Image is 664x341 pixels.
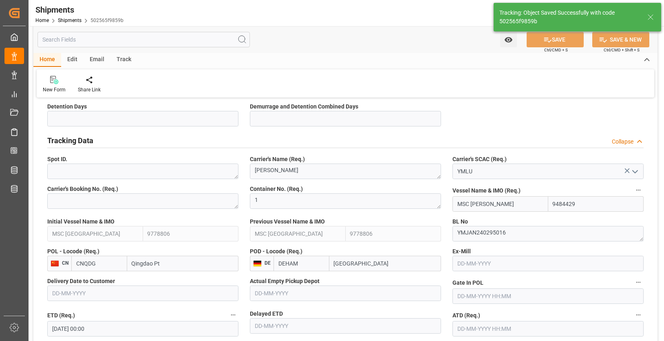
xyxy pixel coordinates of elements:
[47,135,93,146] h2: Tracking Data
[633,185,644,195] button: Vessel Name & IMO (Req.)
[633,277,644,288] button: Gate In POL
[452,256,644,271] input: DD-MM-YYYY
[47,102,87,111] span: Detention Days
[262,260,271,266] span: DE
[452,247,471,256] span: Ex-Mill
[346,226,441,241] input: Enter IMO
[592,32,649,47] button: SAVE & NEW
[452,288,644,304] input: DD-MM-YYYY HH:MM
[250,217,325,226] span: Previous Vessel Name & IMO
[527,32,584,47] button: SAVE
[274,256,329,271] input: Enter Locode
[47,193,238,209] textarea: SSZX25080050
[250,226,346,241] input: Enter Vessel Name
[250,164,441,179] textarea: [PERSON_NAME]
[33,53,61,67] div: Home
[47,321,238,337] input: DD-MM-YYYY HH:MM
[78,86,101,93] div: Share Link
[548,196,644,212] input: Enter IMO
[499,9,640,26] div: Tracking: Object Saved Successfully with code 502565f9859b
[127,256,238,271] input: Enter Port Name
[51,260,59,267] img: country
[47,311,75,320] span: ETD (Req.)
[253,260,262,267] img: country
[47,155,67,164] span: Spot ID.
[47,185,118,193] span: Carrier's Booking No. (Req.)
[329,256,441,271] input: Enter Port Name
[84,53,110,67] div: Email
[110,53,137,67] div: Track
[500,32,517,47] button: open menu
[250,155,305,164] span: Carrier's Name (Req.)
[544,47,568,53] span: Ctrl/CMD + S
[250,318,441,334] input: DD-MM-YYYY
[452,279,483,287] span: Gate In POL
[47,277,115,286] span: Delivery Date to Customer
[633,310,644,320] button: ATD (Req.)
[250,286,441,301] input: DD-MM-YYYY
[35,4,124,16] div: Shipments
[250,310,283,318] span: Delayed ETD
[452,155,507,164] span: Carrier's SCAC (Req.)
[452,164,644,179] input: Type to search/select
[47,286,238,301] input: DD-MM-YYYY
[452,186,521,195] span: Vessel Name & IMO (Req.)
[250,185,303,193] span: Container No. (Req.)
[452,321,644,337] input: DD-MM-YYYY HH:MM
[452,196,548,212] input: Enter Vessel Name
[71,256,127,271] input: Enter Locode
[250,193,441,209] textarea: 1
[61,53,84,67] div: Edit
[452,226,644,241] textarea: YMJAN240295016
[228,310,238,320] button: ETD (Req.)
[59,260,68,266] span: CN
[250,247,302,256] span: POD - Locode (Req.)
[143,226,239,241] input: Enter IMO
[612,137,633,146] div: Collapse
[58,18,82,23] a: Shipments
[629,165,641,178] button: open menu
[38,32,250,47] input: Search Fields
[452,217,468,226] span: BL No
[250,277,320,286] span: Actual Empty Pickup Depot
[47,226,143,241] input: Enter Vessel Name
[604,47,640,53] span: Ctrl/CMD + Shift + S
[250,102,358,111] span: Demurrage and Detention Combined Days
[47,217,115,226] span: Initial Vessel Name & IMO
[452,311,480,320] span: ATD (Req.)
[47,247,99,256] span: POL - Locode (Req.)
[43,86,66,93] div: New Form
[35,18,49,23] a: Home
